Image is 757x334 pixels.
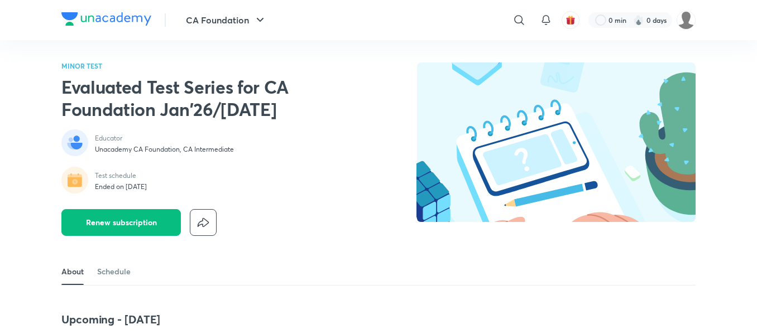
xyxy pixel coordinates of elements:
img: streak [633,14,644,26]
p: Unacademy CA Foundation, CA Intermediate [95,145,234,154]
a: Schedule [97,258,131,285]
p: Educator [95,134,234,143]
button: CA Foundation [179,9,274,31]
h4: Upcoming - [DATE] [61,312,482,327]
img: Company Logo [61,12,151,26]
h2: Evaluated Test Series for CA Foundation Jan'26/[DATE] [61,76,347,120]
button: avatar [562,11,579,29]
a: About [61,258,84,285]
p: MINOR TEST [61,62,347,69]
img: Syeda Nayareen [677,11,696,30]
p: Ended on [DATE] [95,182,147,191]
button: Renew subscription [61,209,181,236]
p: Test schedule [95,171,147,180]
span: Renew subscription [86,217,157,228]
a: Company Logo [61,12,151,28]
img: avatar [566,15,576,25]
